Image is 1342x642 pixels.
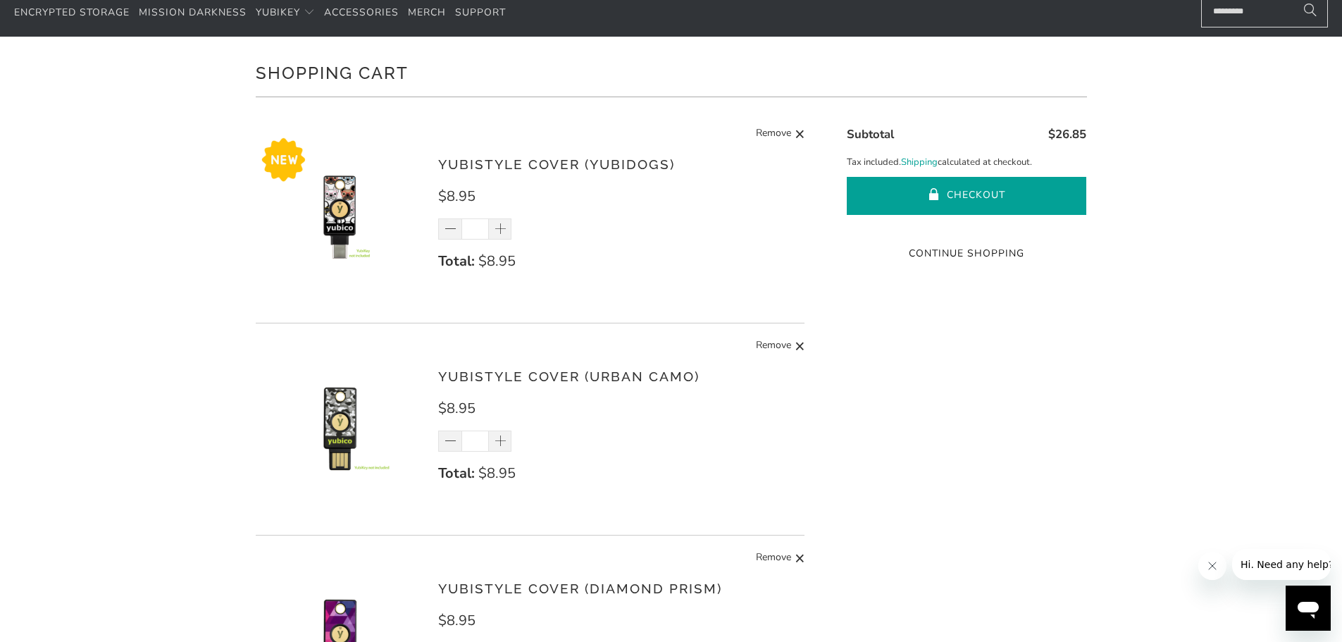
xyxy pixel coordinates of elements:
[438,464,475,483] strong: Total:
[756,550,791,567] span: Remove
[408,6,446,19] span: Merch
[478,464,516,483] span: $8.95
[847,246,1086,261] a: Continue Shopping
[478,252,516,271] span: $8.95
[1232,549,1331,580] iframe: Message from company
[438,611,476,630] span: $8.95
[756,338,805,355] a: Remove
[14,6,130,19] span: Encrypted Storage
[438,399,476,418] span: $8.95
[455,6,506,19] span: Support
[438,369,700,384] a: YubiStyle Cover (Urban Camo)
[901,155,938,170] a: Shipping
[256,345,425,514] img: YubiStyle Cover (Urban Camo)
[1286,586,1331,631] iframe: Button to launch messaging window
[438,187,476,206] span: $8.95
[847,155,1086,170] p: Tax included. calculated at checkout.
[847,177,1086,215] button: Checkout
[256,6,300,19] span: YubiKey
[756,550,805,567] a: Remove
[438,581,722,596] a: YubiStyle Cover (Diamond Prism)
[756,338,791,355] span: Remove
[438,156,675,172] a: YubiStyle Cover (YubiDogs)
[847,126,894,142] span: Subtotal
[1198,552,1226,580] iframe: Close message
[324,6,399,19] span: Accessories
[256,132,425,302] img: YubiStyle Cover (YubiDogs)
[756,125,791,143] span: Remove
[1048,126,1086,142] span: $26.85
[139,6,247,19] span: Mission Darkness
[756,125,805,143] a: Remove
[438,252,475,271] strong: Total:
[256,58,1087,86] h1: Shopping Cart
[8,10,101,21] span: Hi. Need any help?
